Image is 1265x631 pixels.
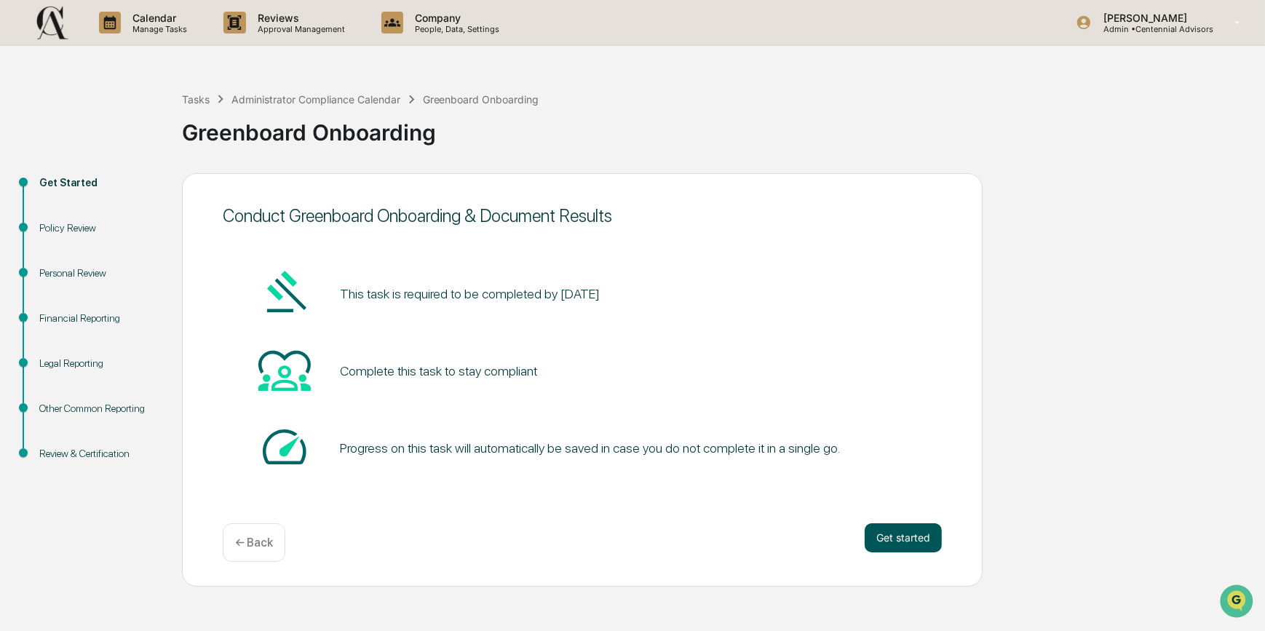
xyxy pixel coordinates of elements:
div: Legal Reporting [39,356,159,371]
img: 1746055101610-c473b297-6a78-478c-a979-82029cc54cd1 [29,199,41,210]
iframe: Open customer support [1218,583,1258,622]
div: Review & Certification [39,446,159,461]
img: Speed-dial [258,421,311,473]
span: Pylon [145,322,176,333]
span: [PERSON_NAME] [45,198,118,210]
p: Admin • Centennial Advisors [1092,24,1213,34]
div: Greenboard Onboarding [182,108,1258,146]
img: 8933085812038_c878075ebb4cc5468115_72.jpg [31,111,57,138]
button: See all [226,159,265,176]
p: Company [403,12,507,24]
img: 1746055101610-c473b297-6a78-478c-a979-82029cc54cd1 [15,111,41,138]
span: Data Lookup [29,286,92,301]
p: Approval Management [246,24,352,34]
span: Sep 30 [129,198,159,210]
p: People, Data, Settings [403,24,507,34]
div: 🖐️ [15,260,26,271]
div: Conduct Greenboard Onboarding & Document Results [223,205,942,226]
div: Greenboard Onboarding [423,93,539,106]
div: Complete this task to stay compliant [340,363,537,378]
div: Administrator Compliance Calendar [231,93,400,106]
div: Policy Review [39,221,159,236]
p: ← Back [235,536,273,549]
p: Manage Tasks [121,24,194,34]
a: Powered byPylon [103,321,176,333]
p: How can we help? [15,31,265,54]
img: Heart [258,344,311,396]
div: Get Started [39,175,159,191]
p: Reviews [246,12,352,24]
span: Preclearance [29,258,94,273]
p: Calendar [121,12,194,24]
div: 🔎 [15,287,26,299]
img: Jack Rasmussen [15,184,38,207]
a: 🗄️Attestations [100,253,186,279]
button: Start new chat [247,116,265,133]
a: 🖐️Preclearance [9,253,100,279]
div: Past conversations [15,162,98,173]
span: • [121,198,126,210]
p: [PERSON_NAME] [1092,12,1213,24]
div: Start new chat [66,111,239,126]
div: Personal Review [39,266,159,281]
div: We're available if you need us! [66,126,200,138]
span: Attestations [120,258,181,273]
div: Financial Reporting [39,311,159,326]
pre: This task is required to be completed by [DATE] [340,284,600,303]
div: Other Common Reporting [39,401,159,416]
a: 🔎Data Lookup [9,280,98,306]
div: 🗄️ [106,260,117,271]
img: logo [35,4,70,41]
img: Gavel [258,266,311,319]
div: Tasks [182,93,210,106]
button: Get started [865,523,942,552]
div: Progress on this task will automatically be saved in case you do not complete it in a single go. [340,440,840,456]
